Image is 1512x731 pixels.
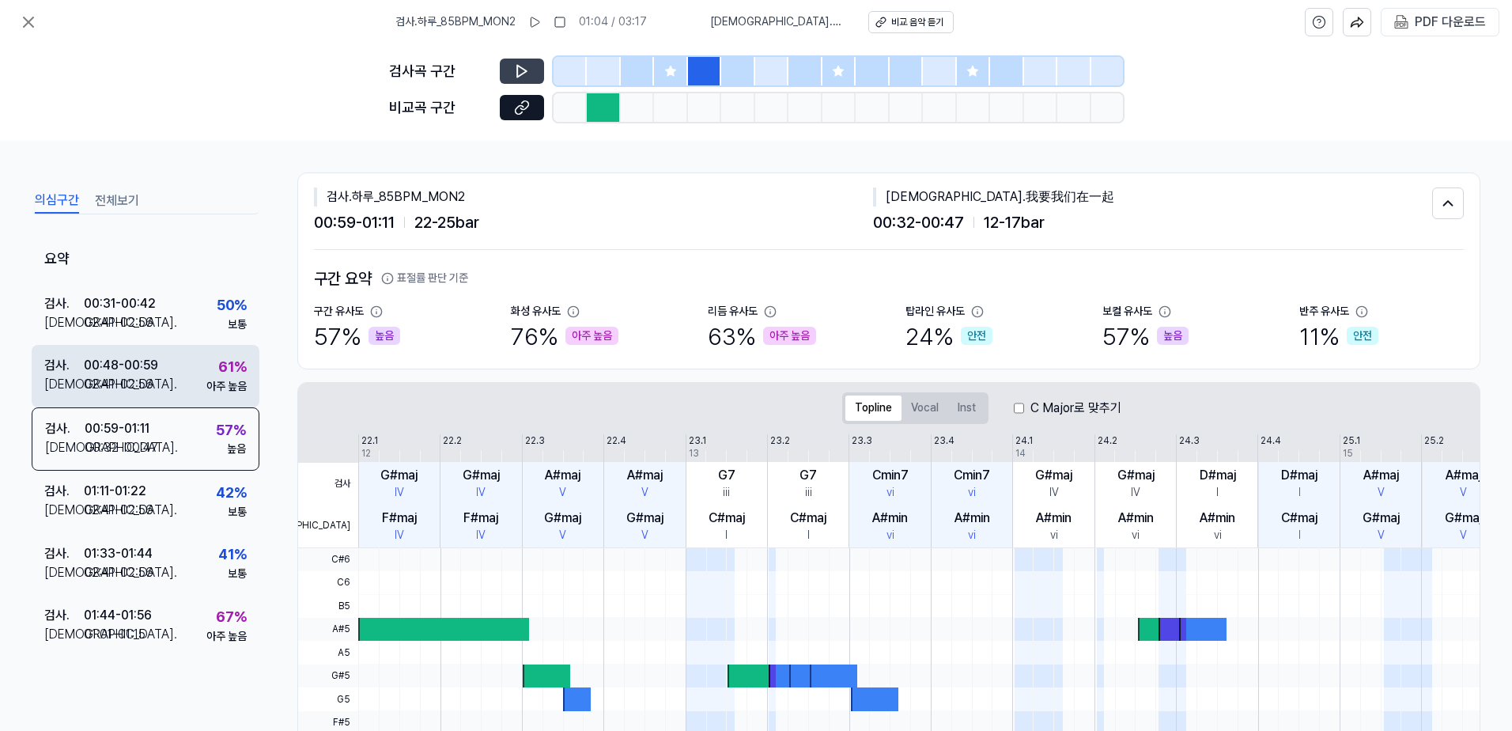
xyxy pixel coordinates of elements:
[984,210,1045,235] span: 12 - 17 bar
[805,485,812,501] div: iii
[1343,447,1353,460] div: 15
[559,528,566,544] div: V
[314,320,400,353] div: 57 %
[44,313,84,332] div: [DEMOGRAPHIC_DATA] .
[217,294,247,317] div: 50 %
[1157,327,1189,346] div: 높음
[44,294,84,313] div: 검사 .
[1347,327,1378,346] div: 안전
[314,266,1464,291] h2: 구간 요약
[1298,485,1301,501] div: I
[1102,320,1189,353] div: 57 %
[463,466,500,485] div: G#maj
[44,563,84,582] div: [DEMOGRAPHIC_DATA] .
[607,434,626,448] div: 22.4
[443,434,462,448] div: 22.2
[44,625,84,644] div: [DEMOGRAPHIC_DATA] .
[1049,485,1059,501] div: IV
[314,304,364,320] div: 구간 유사도
[298,618,358,641] span: A#5
[85,419,149,438] div: 00:59 - 01:11
[298,641,358,664] span: A5
[84,606,152,625] div: 01:44 - 01:56
[872,466,909,485] div: Cmin7
[799,466,817,485] div: G7
[44,544,84,563] div: 검사 .
[85,438,158,457] div: 00:32 - 00:47
[298,665,358,687] span: G#5
[314,187,873,206] div: 검사 . 하루_85BPM_MON2
[1298,528,1301,544] div: I
[1299,320,1378,353] div: 11 %
[790,509,826,528] div: C#maj
[395,14,516,30] span: 검사 . 하루_85BPM_MON2
[44,375,84,394] div: [DEMOGRAPHIC_DATA] .
[216,419,246,442] div: 57 %
[206,379,247,395] div: 아주 높음
[380,466,418,485] div: G#maj
[1118,509,1154,528] div: A#min
[559,485,566,501] div: V
[891,16,943,29] div: 비교 음악 듣기
[1312,14,1326,30] svg: help
[954,509,990,528] div: A#min
[579,14,647,30] div: 01:04 / 03:17
[1305,8,1333,36] button: help
[84,544,153,563] div: 01:33 - 01:44
[968,485,976,501] div: vi
[84,482,146,501] div: 01:11 - 01:22
[1117,466,1155,485] div: G#maj
[1391,9,1489,36] button: PDF 다운로드
[1378,528,1385,544] div: V
[1015,434,1033,448] div: 24.1
[298,548,358,571] span: C#6
[1363,466,1399,485] div: A#maj
[298,463,358,506] span: 검사
[525,434,545,448] div: 22.3
[872,509,908,528] div: A#min
[1281,466,1317,485] div: D#maj
[1446,466,1481,485] div: A#maj
[84,375,153,394] div: 02:41 - 02:56
[1200,509,1235,528] div: A#min
[845,396,902,421] button: Topline
[710,14,849,30] span: [DEMOGRAPHIC_DATA] . 我要我们在一起
[905,304,965,320] div: 탑라인 유사도
[708,304,758,320] div: 리듬 유사도
[1350,15,1364,29] img: share
[395,485,404,501] div: IV
[868,11,954,33] button: 비교 음악 듣기
[228,505,247,521] div: 보통
[463,509,498,528] div: F#maj
[216,482,247,505] div: 42 %
[1098,434,1117,448] div: 24.2
[1394,15,1408,29] img: PDF Download
[723,485,730,501] div: iii
[361,434,378,448] div: 22.1
[298,687,358,710] span: G5
[1131,485,1140,501] div: IV
[934,434,954,448] div: 23.4
[545,466,580,485] div: A#maj
[45,438,85,457] div: [DEMOGRAPHIC_DATA] .
[84,501,153,520] div: 02:41 - 02:56
[84,294,156,313] div: 00:31 - 00:42
[1460,528,1467,544] div: V
[218,356,247,379] div: 61 %
[565,327,618,346] div: 아주 높음
[807,528,810,544] div: I
[689,447,699,460] div: 13
[544,509,581,528] div: G#maj
[1036,509,1072,528] div: A#min
[511,304,561,320] div: 화성 유사도
[395,528,404,544] div: IV
[709,509,745,528] div: C#maj
[84,563,153,582] div: 02:41 - 02:56
[961,327,992,346] div: 안전
[902,396,948,421] button: Vocal
[44,606,84,625] div: 검사 .
[84,356,158,375] div: 00:48 - 00:59
[381,271,468,286] button: 표절률 판단 기준
[1261,434,1281,448] div: 24.4
[1102,304,1152,320] div: 보컬 유사도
